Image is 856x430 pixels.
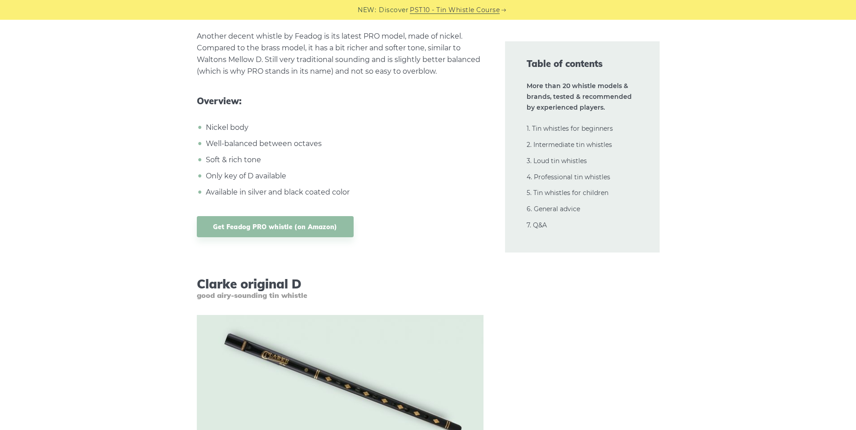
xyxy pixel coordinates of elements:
[527,173,610,181] a: 4. Professional tin whistles
[204,154,483,166] li: Soft & rich tone
[527,82,632,111] strong: More than 20 whistle models & brands, tested & recommended by experienced players.
[527,124,613,133] a: 1. Tin whistles for beginners
[527,205,580,213] a: 6. General advice
[197,96,483,106] span: Overview:
[204,122,483,133] li: Nickel body
[527,189,608,197] a: 5. Tin whistles for children
[379,5,408,15] span: Discover
[527,221,547,229] a: 7. Q&A
[197,216,354,237] a: Get Feadog PRO whistle (on Amazon)
[527,157,587,165] a: 3. Loud tin whistles
[204,138,483,150] li: Well-balanced between octaves
[410,5,500,15] a: PST10 - Tin Whistle Course
[358,5,376,15] span: NEW:
[527,58,638,70] span: Table of contents
[204,170,483,182] li: Only key of D available
[204,186,483,198] li: Available in silver and black coated color
[197,31,483,77] p: Another decent whistle by Feadog is its latest PRO model, made of nickel. Compared to the brass m...
[197,291,483,300] span: good airy-sounding tin whistle
[197,276,483,300] h3: Clarke original D
[527,141,612,149] a: 2. Intermediate tin whistles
